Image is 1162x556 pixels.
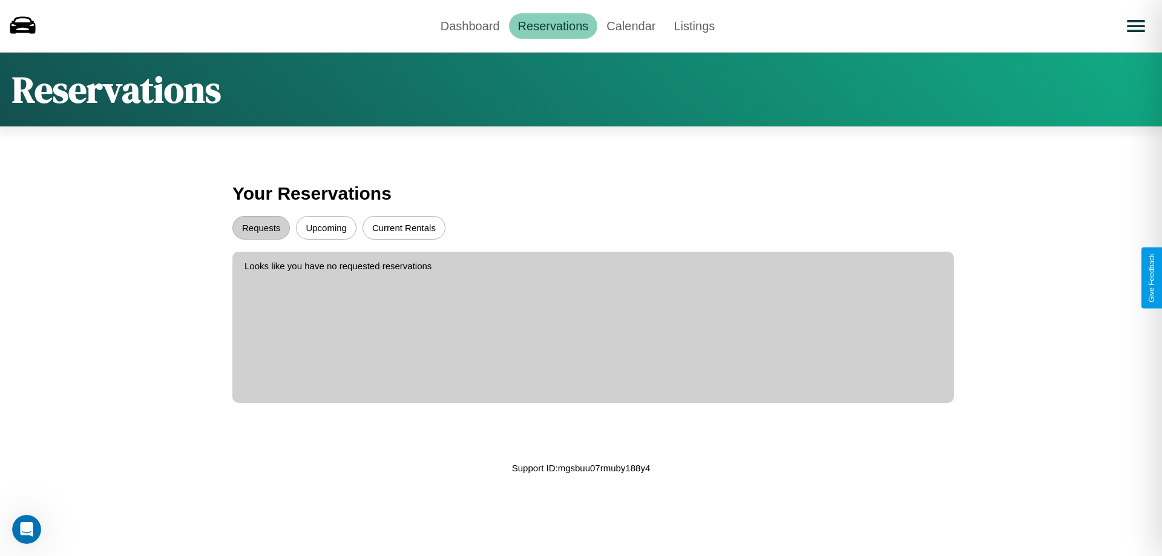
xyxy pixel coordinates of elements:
[432,13,509,39] a: Dashboard
[12,65,221,114] h1: Reservations
[363,216,445,240] button: Current Rentals
[665,13,724,39] a: Listings
[509,13,598,39] a: Reservations
[296,216,356,240] button: Upcoming
[232,216,290,240] button: Requests
[232,177,930,210] h3: Your Reservations
[12,515,41,544] iframe: Intercom live chat
[512,460,650,476] p: Support ID: mgsbuu07rmuby188y4
[1147,253,1156,303] div: Give Feedback
[597,13,665,39] a: Calendar
[245,258,942,274] p: Looks like you have no requested reservations
[1119,9,1153,43] button: Open menu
